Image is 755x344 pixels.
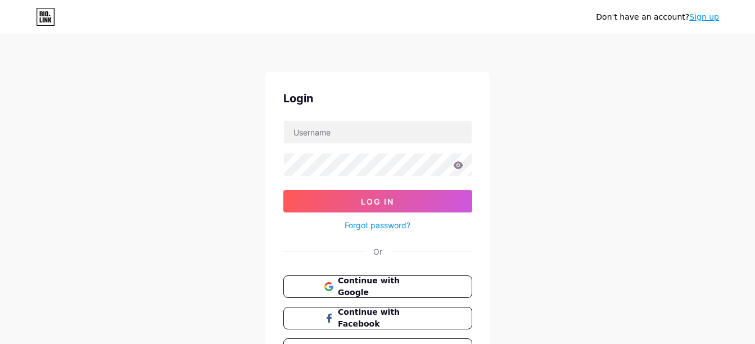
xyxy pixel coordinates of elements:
[283,275,472,298] button: Continue with Google
[283,90,472,107] div: Login
[284,121,472,143] input: Username
[689,12,719,21] a: Sign up
[283,307,472,329] button: Continue with Facebook
[345,219,410,231] a: Forgot password?
[338,306,431,330] span: Continue with Facebook
[361,197,394,206] span: Log In
[338,275,431,298] span: Continue with Google
[283,190,472,212] button: Log In
[596,11,719,23] div: Don't have an account?
[373,246,382,257] div: Or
